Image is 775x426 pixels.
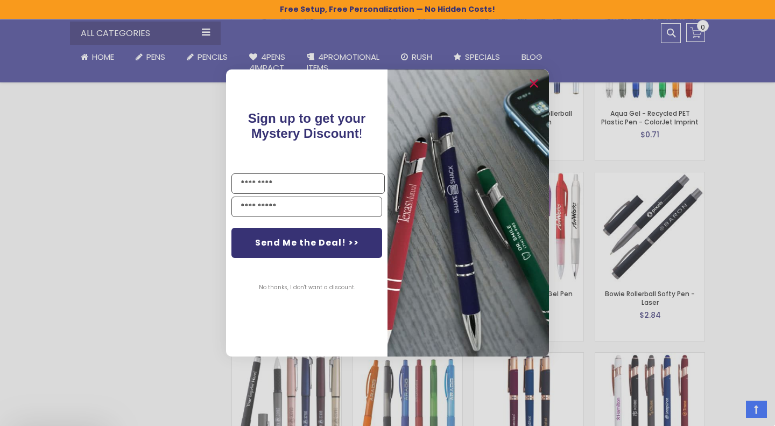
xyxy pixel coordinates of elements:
span: Sign up to get your Mystery Discount [248,111,366,141]
button: Close dialog [525,75,542,92]
button: No thanks, I don't want a discount. [253,274,361,301]
img: pop-up-image [387,69,549,357]
span: ! [248,111,366,141]
button: Send Me the Deal! >> [231,228,382,258]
